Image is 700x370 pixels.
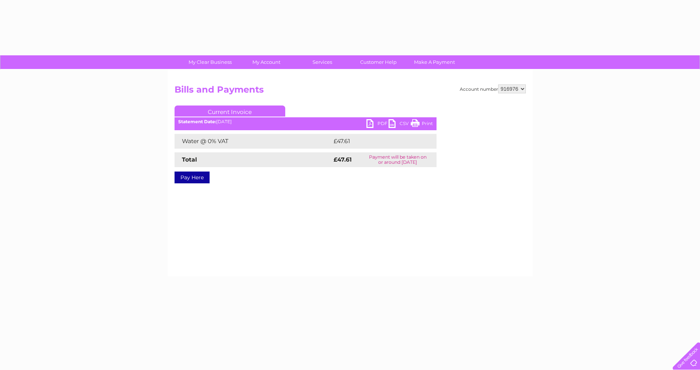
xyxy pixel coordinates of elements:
a: Services [292,55,353,69]
a: Pay Here [175,172,210,183]
a: Print [411,119,433,130]
strong: £47.61 [334,156,352,163]
strong: Total [182,156,197,163]
a: Make A Payment [404,55,465,69]
td: £47.61 [332,134,420,149]
b: Statement Date: [178,119,216,124]
div: [DATE] [175,119,437,124]
a: CSV [389,119,411,130]
a: My Clear Business [180,55,241,69]
a: PDF [366,119,389,130]
h2: Bills and Payments [175,84,526,98]
a: My Account [236,55,297,69]
a: Customer Help [348,55,409,69]
td: Payment will be taken on or around [DATE] [359,152,437,167]
div: Account number [460,84,526,93]
td: Water @ 0% VAT [175,134,332,149]
a: Current Invoice [175,106,285,117]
